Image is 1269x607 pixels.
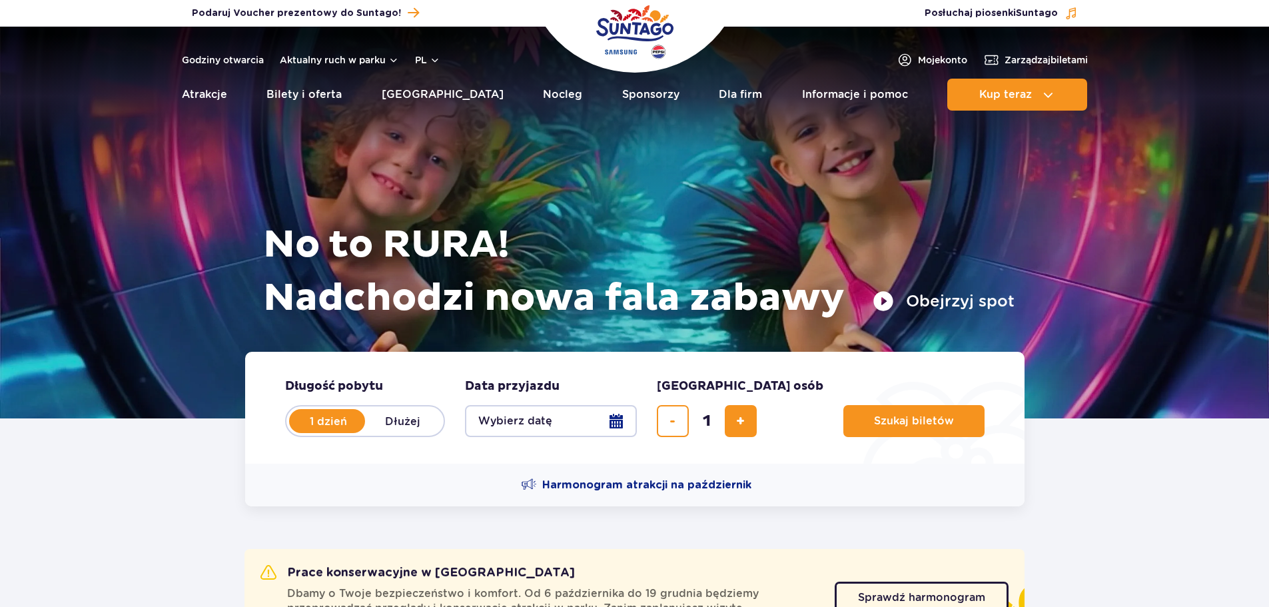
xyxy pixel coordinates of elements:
span: Moje konto [918,53,967,67]
button: Posłuchaj piosenkiSuntago [925,7,1078,20]
a: [GEOGRAPHIC_DATA] [382,79,504,111]
label: Dłużej [365,407,441,435]
button: Wybierz datę [465,405,637,437]
a: Sponsorzy [622,79,679,111]
button: Szukaj biletów [843,405,985,437]
h1: No to RURA! Nadchodzi nowa fala zabawy [263,219,1015,325]
button: Kup teraz [947,79,1087,111]
button: dodaj bilet [725,405,757,437]
span: Szukaj biletów [874,415,954,427]
a: Zarządzajbiletami [983,52,1088,68]
h2: Prace konserwacyjne w [GEOGRAPHIC_DATA] [260,565,575,581]
button: pl [415,53,440,67]
span: Suntago [1016,9,1058,18]
a: Harmonogram atrakcji na październik [521,477,751,493]
a: Bilety i oferta [266,79,342,111]
a: Mojekonto [897,52,967,68]
span: Kup teraz [979,89,1032,101]
span: Data przyjazdu [465,378,560,394]
span: Harmonogram atrakcji na październik [542,478,751,492]
span: Posłuchaj piosenki [925,7,1058,20]
span: [GEOGRAPHIC_DATA] osób [657,378,823,394]
input: liczba biletów [691,405,723,437]
span: Sprawdź harmonogram [858,592,985,603]
a: Dla firm [719,79,762,111]
button: Aktualny ruch w parku [280,55,399,65]
span: Zarządzaj biletami [1005,53,1088,67]
a: Nocleg [543,79,582,111]
form: Planowanie wizyty w Park of Poland [245,352,1025,464]
span: Podaruj Voucher prezentowy do Suntago! [192,7,401,20]
a: Godziny otwarcia [182,53,264,67]
button: Obejrzyj spot [873,291,1015,312]
a: Atrakcje [182,79,227,111]
span: Długość pobytu [285,378,383,394]
a: Podaruj Voucher prezentowy do Suntago! [192,4,419,22]
label: 1 dzień [290,407,366,435]
button: usuń bilet [657,405,689,437]
a: Informacje i pomoc [802,79,908,111]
